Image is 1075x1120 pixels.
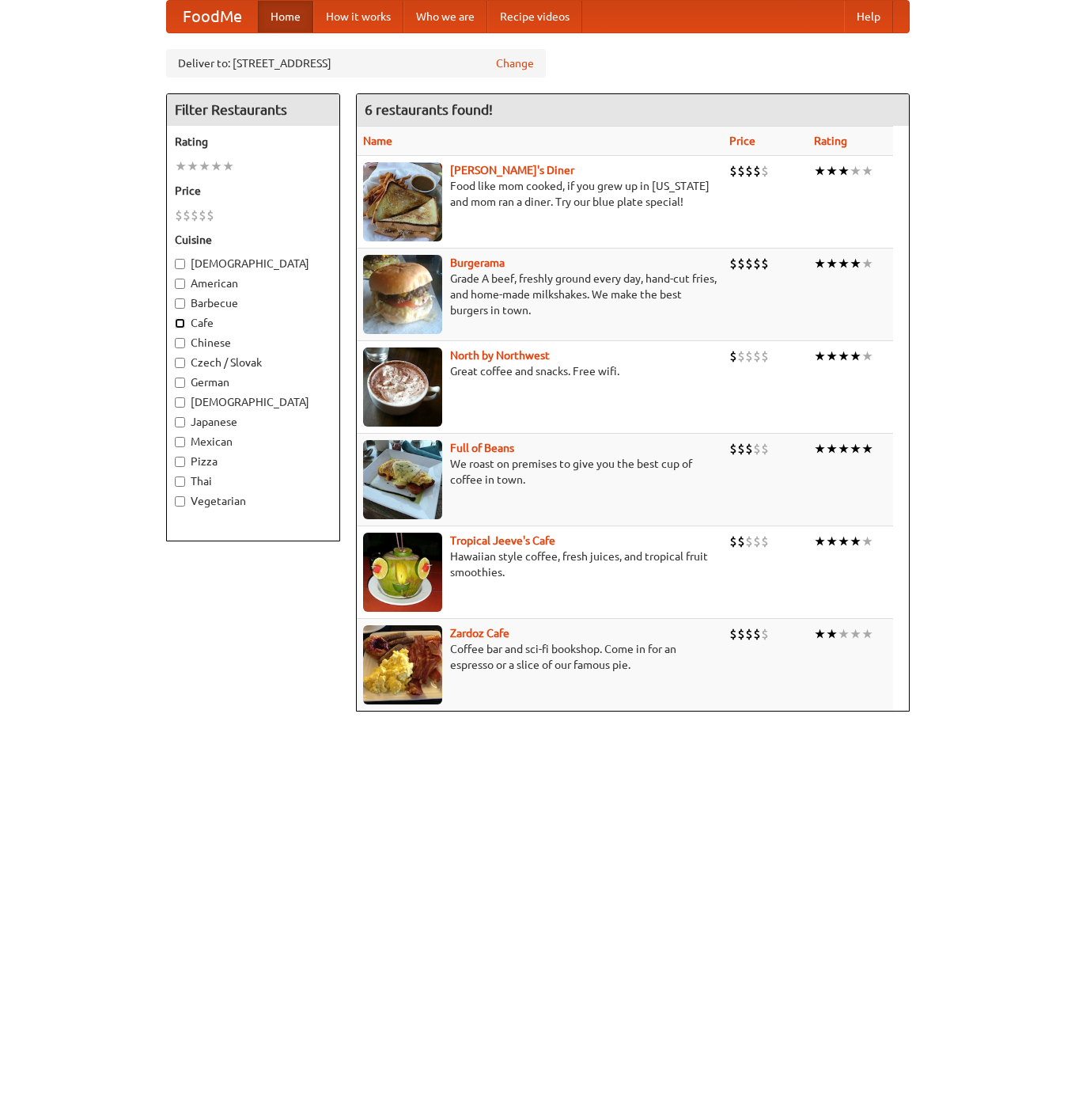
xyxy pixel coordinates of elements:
[838,625,850,643] li: ★
[175,295,331,311] label: Barbecue
[167,1,258,32] a: FoodMe
[861,533,873,550] li: ★
[175,437,185,447] input: Mexican
[222,158,234,175] li: ★
[175,417,185,427] input: Japanese
[737,255,745,272] li: $
[814,255,826,272] li: ★
[363,456,717,488] p: We roast on premises to give you the best cup of coffee in town.
[175,134,331,150] h5: Rating
[175,315,331,331] label: Cafe
[814,625,826,643] li: ★
[175,275,331,291] label: American
[175,378,185,388] input: German
[175,414,331,430] label: Japanese
[363,625,442,704] img: zardoz.jpg
[187,158,199,175] li: ★
[191,207,199,224] li: $
[403,1,487,32] a: Who we are
[363,641,717,673] p: Coffee bar and sci-fi bookshop. Come in for an espresso or a slice of our famous pie.
[850,625,861,643] li: ★
[175,207,183,224] li: $
[814,162,826,180] li: ★
[450,164,574,177] a: [PERSON_NAME]'s Diner
[175,355,331,370] label: Czech / Slovak
[814,135,847,147] a: Rating
[450,627,509,640] a: Zardoz Cafe
[729,162,737,180] li: $
[365,102,493,117] ng-pluralize: 6 restaurants found!
[450,349,550,362] a: North by Northwest
[258,1,313,32] a: Home
[175,158,187,175] li: ★
[861,162,873,180] li: ★
[745,255,753,272] li: $
[210,158,222,175] li: ★
[175,259,185,269] input: [DEMOGRAPHIC_DATA]
[745,440,753,457] li: $
[729,625,737,643] li: $
[450,442,514,454] a: Full of Beans
[175,358,185,368] input: Czech / Slovak
[363,178,717,210] p: Food like mom cooked, if you grew up in [US_STATE] and mom ran a diner. Try our blue plate special!
[753,255,761,272] li: $
[175,183,331,199] h5: Price
[850,533,861,550] li: ★
[814,533,826,550] li: ★
[175,335,331,351] label: Chinese
[861,347,873,365] li: ★
[838,255,850,272] li: ★
[838,440,850,457] li: ★
[363,347,442,427] img: north.jpg
[753,533,761,550] li: $
[850,162,861,180] li: ★
[753,162,761,180] li: $
[826,255,838,272] li: ★
[167,94,339,126] h4: Filter Restaurants
[729,255,737,272] li: $
[729,440,737,457] li: $
[861,440,873,457] li: ★
[761,162,769,180] li: $
[363,363,717,379] p: Great coffee and snacks. Free wifi.
[175,318,185,328] input: Cafe
[175,374,331,390] label: German
[737,533,745,550] li: $
[745,533,753,550] li: $
[183,207,191,224] li: $
[363,135,392,147] a: Name
[363,271,717,318] p: Grade A beef, freshly ground every day, hand-cut fries, and home-made milkshakes. We make the bes...
[206,207,214,224] li: $
[737,162,745,180] li: $
[363,549,717,580] p: Hawaiian style coffee, fresh juices, and tropical fruit smoothies.
[745,625,753,643] li: $
[175,476,185,487] input: Thai
[175,473,331,489] label: Thai
[753,347,761,365] li: $
[838,347,850,365] li: ★
[861,625,873,643] li: ★
[450,534,555,547] a: Tropical Jeeve's Cafe
[450,256,505,269] a: Burgerama
[753,625,761,643] li: $
[838,162,850,180] li: ★
[850,347,861,365] li: ★
[166,49,546,78] div: Deliver to: [STREET_ADDRESS]
[753,440,761,457] li: $
[175,394,331,410] label: [DEMOGRAPHIC_DATA]
[729,135,755,147] a: Price
[737,625,745,643] li: $
[814,440,826,457] li: ★
[761,533,769,550] li: $
[729,533,737,550] li: $
[761,440,769,457] li: $
[761,255,769,272] li: $
[844,1,893,32] a: Help
[826,440,838,457] li: ★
